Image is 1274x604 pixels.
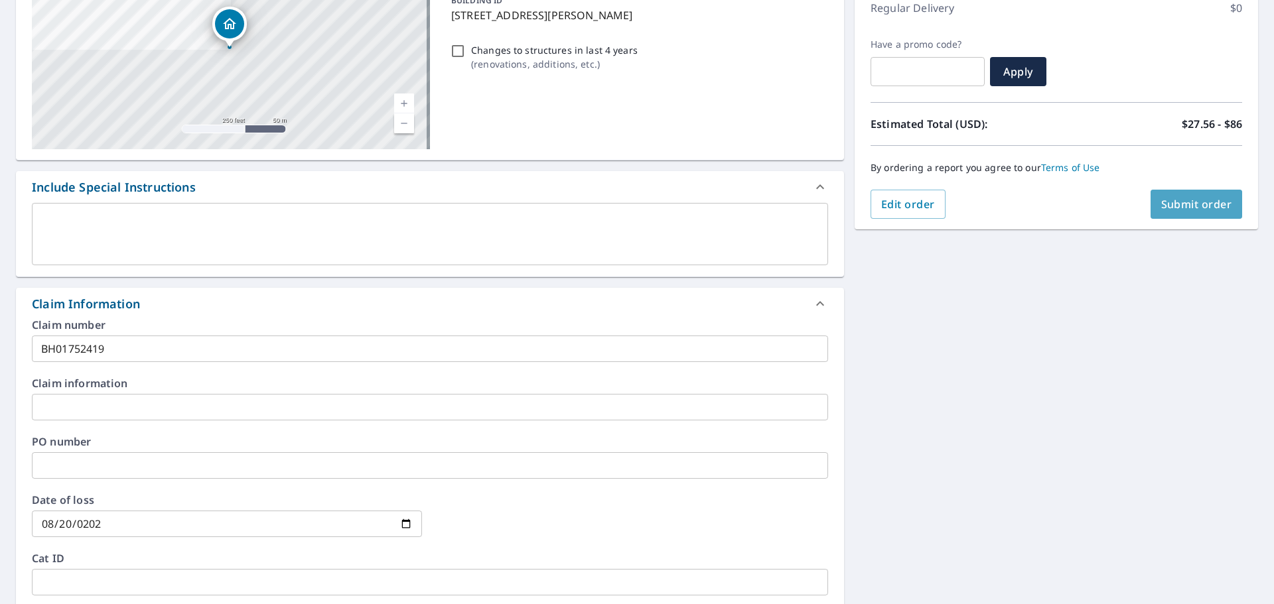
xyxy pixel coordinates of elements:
div: Claim Information [16,288,844,320]
label: Date of loss [32,495,422,505]
div: Claim Information [32,295,140,313]
span: Apply [1001,64,1036,79]
label: Have a promo code? [871,38,985,50]
a: Current Level 17, Zoom In [394,93,414,113]
p: Estimated Total (USD): [871,116,1056,132]
p: ( renovations, additions, etc. ) [471,57,638,71]
p: [STREET_ADDRESS][PERSON_NAME] [451,7,823,23]
p: Changes to structures in last 4 years [471,43,638,57]
button: Submit order [1151,190,1243,219]
span: Edit order [881,197,935,211]
label: Claim number [32,320,828,330]
div: Dropped pin, building 1, Residential property, 284 Brooks Loop Lewistown, MT 59457 [212,7,247,48]
span: Submit order [1161,197,1232,211]
a: Current Level 17, Zoom Out [394,113,414,133]
div: Include Special Instructions [32,178,196,196]
p: By ordering a report you agree to our [871,162,1242,174]
button: Edit order [871,190,946,219]
a: Terms of Use [1041,161,1100,174]
label: Cat ID [32,553,828,564]
div: Include Special Instructions [16,171,844,203]
label: PO number [32,436,828,447]
label: Claim information [32,378,828,389]
button: Apply [990,57,1046,86]
p: $27.56 - $86 [1182,116,1242,132]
